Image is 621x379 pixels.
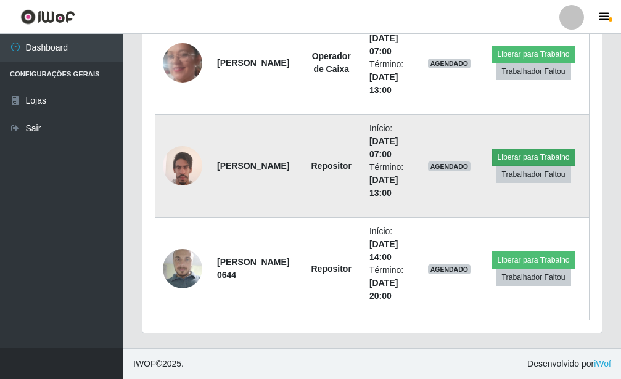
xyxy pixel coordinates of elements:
[163,146,202,185] img: 1757003060753.jpeg
[20,9,75,25] img: CoreUI Logo
[527,357,611,370] span: Desenvolvido por
[369,58,413,97] li: Término:
[163,19,202,107] img: 1744402727392.jpeg
[428,59,471,68] span: AGENDADO
[133,357,184,370] span: © 2025 .
[496,269,571,286] button: Trabalhador Faltou
[217,58,289,68] strong: [PERSON_NAME]
[496,166,571,183] button: Trabalhador Faltou
[369,175,398,198] time: [DATE] 13:00
[492,46,575,63] button: Liberar para Trabalho
[369,278,398,301] time: [DATE] 20:00
[492,251,575,269] button: Liberar para Trabalho
[217,257,289,280] strong: [PERSON_NAME] 0644
[369,264,413,303] li: Término:
[369,72,398,95] time: [DATE] 13:00
[428,264,471,274] span: AGENDADO
[594,359,611,369] a: iWof
[428,161,471,171] span: AGENDADO
[133,359,156,369] span: IWOF
[496,63,571,80] button: Trabalhador Faltou
[217,161,289,171] strong: [PERSON_NAME]
[369,136,398,159] time: [DATE] 07:00
[369,225,413,264] li: Início:
[163,234,202,304] img: 1743423674291.jpeg
[369,161,413,200] li: Término:
[492,149,575,166] button: Liberar para Trabalho
[369,122,413,161] li: Início:
[311,264,352,274] strong: Repositor
[311,161,352,171] strong: Repositor
[369,239,398,262] time: [DATE] 14:00
[312,51,351,74] strong: Operador de Caixa
[369,19,413,58] li: Início:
